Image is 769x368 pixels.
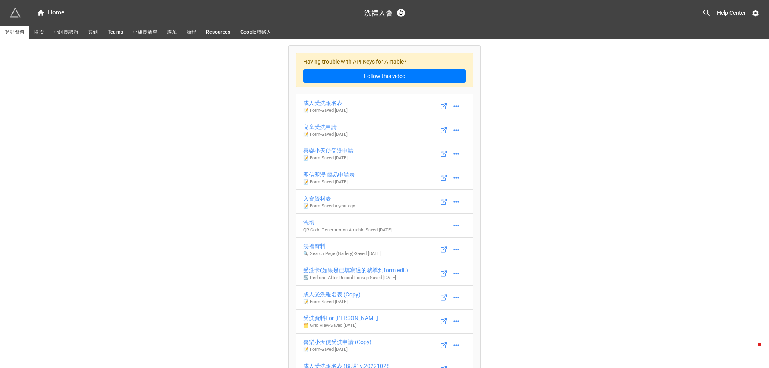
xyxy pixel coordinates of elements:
span: 流程 [187,28,197,36]
div: 受洗卡(如果是已填寫過的就導到form edit) [303,266,408,275]
div: 入會資料表 [303,194,355,203]
p: 🗂️ Grid View - Saved [DATE] [303,322,378,329]
p: 📝 Form - Saved [DATE] [303,155,354,161]
a: 成人受洗報名表📝 Form-Saved [DATE] [296,94,473,118]
a: 即信即浸 簡易申請表📝 Form-Saved [DATE] [296,166,473,190]
p: 🔍 Search Page (Gallery) - Saved [DATE] [303,251,381,257]
div: 喜樂小天使受洗申請 (Copy) [303,338,372,346]
div: 喜樂小天使受洗申請 [303,146,354,155]
iframe: Intercom live chat [742,341,761,360]
a: 喜樂小天使受洗申請 (Copy)📝 Form-Saved [DATE] [296,333,473,358]
a: 受洗資料For [PERSON_NAME]🗂️ Grid View-Saved [DATE] [296,309,473,334]
div: 成人受洗報名表 (Copy) [303,290,360,299]
p: 📝 Form - Saved [DATE] [303,299,360,305]
div: Having trouble with API Keys for Airtable? [296,53,473,88]
span: 登記資料 [5,28,24,36]
a: Home [32,8,69,18]
a: 喜樂小天使受洗申請📝 Form-Saved [DATE] [296,142,473,166]
span: 小組長認證 [54,28,79,36]
div: 兒童受洗申請 [303,123,348,131]
div: Home [37,8,64,18]
span: Teams [108,28,123,36]
h3: 洗禮入會 [364,9,393,16]
div: 成人受洗報名表 [303,99,348,107]
a: 浸禮資料🔍 Search Page (Gallery)-Saved [DATE] [296,237,473,262]
a: Follow this video [303,69,466,83]
p: ↩️ Redirect After Record Lookup - Saved [DATE] [303,275,408,281]
p: 📝 Form - Saved a year ago [303,203,355,209]
p: 📝 Form - Saved [DATE] [303,346,372,353]
p: 📝 Form - Saved [DATE] [303,107,348,114]
span: Google聯絡人 [240,28,272,36]
span: Resources [206,28,230,36]
div: 受洗資料For [PERSON_NAME] [303,314,378,322]
div: 浸禮資料 [303,242,381,251]
a: 兒童受洗申請📝 Form-Saved [DATE] [296,118,473,142]
div: 即信即浸 簡易申請表 [303,170,355,179]
p: 📝 Form - Saved [DATE] [303,179,355,185]
span: 族系 [167,28,177,36]
img: miniextensions-icon.73ae0678.png [10,7,21,18]
a: 洗禮QR Code Generator on Airtable-Saved [DATE] [296,213,473,238]
p: 📝 Form - Saved [DATE] [303,131,348,138]
p: QR Code Generator on Airtable - Saved [DATE] [303,227,392,233]
a: 受洗卡(如果是已填寫過的就導到form edit)↩️ Redirect After Record Lookup-Saved [DATE] [296,261,473,286]
a: 成人受洗報名表 (Copy)📝 Form-Saved [DATE] [296,285,473,310]
span: 場次 [34,28,44,36]
span: 簽到 [88,28,98,36]
a: Sync Base Structure [397,9,405,17]
div: 洗禮 [303,218,392,227]
span: 小組長清單 [133,28,157,36]
a: 入會資料表📝 Form-Saved a year ago [296,189,473,214]
a: Help Center [711,6,751,20]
